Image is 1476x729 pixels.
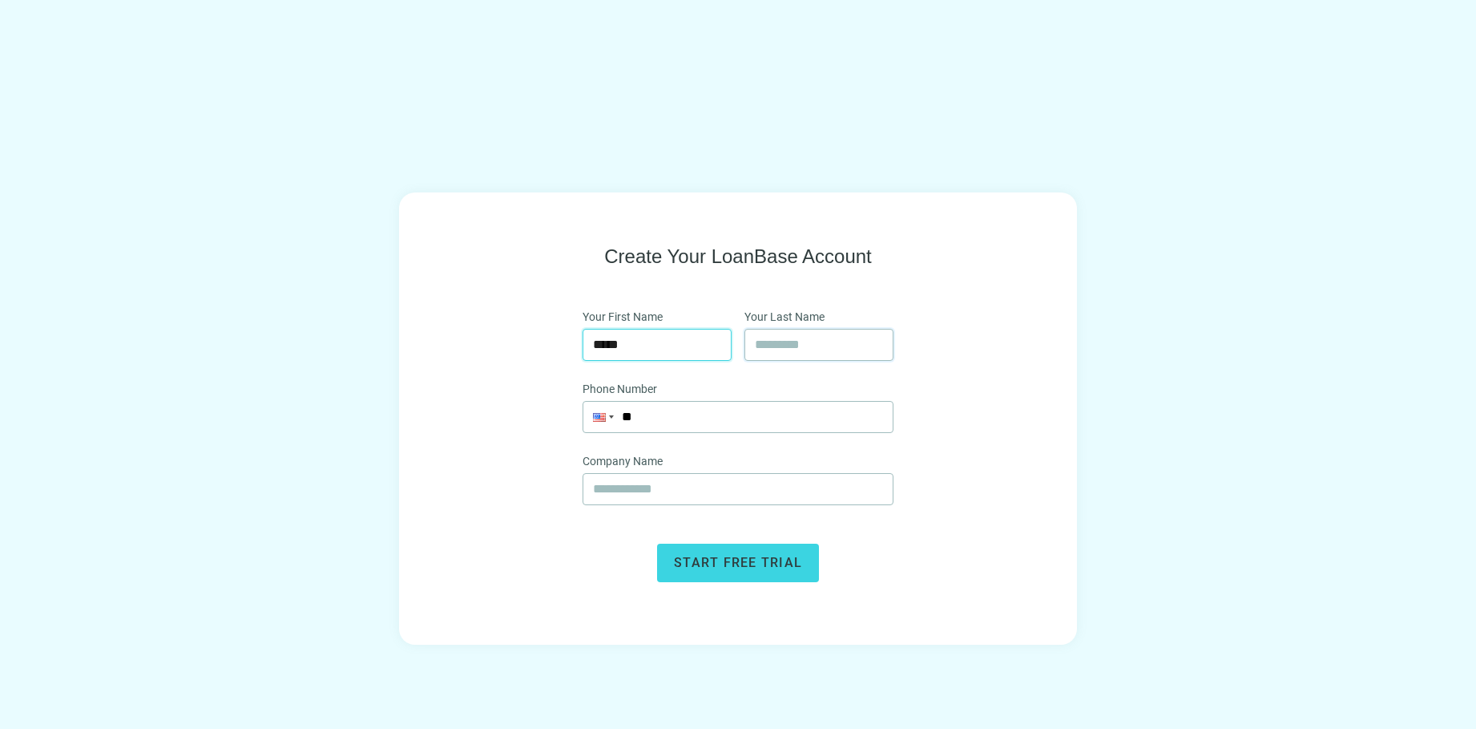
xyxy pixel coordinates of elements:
[674,555,802,570] span: Start free trial
[657,544,819,582] button: Start free trial
[583,402,614,432] div: United States: + 1
[583,452,673,470] label: Company Name
[604,244,872,269] span: Create Your LoanBase Account
[583,380,667,398] label: Phone Number
[583,308,673,326] label: Your First Name
[744,308,835,326] label: Your Last Name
